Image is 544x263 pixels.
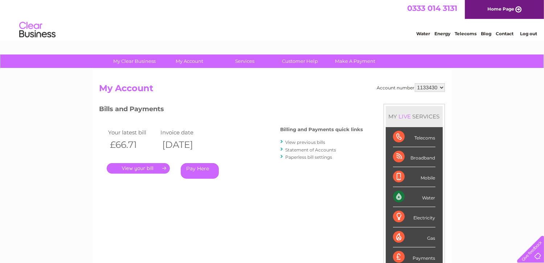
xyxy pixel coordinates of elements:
[270,54,330,68] a: Customer Help
[393,207,435,227] div: Electricity
[325,54,385,68] a: Make A Payment
[393,127,435,147] div: Telecoms
[159,128,211,137] td: Invoice date
[393,147,435,167] div: Broadband
[393,187,435,207] div: Water
[407,4,457,13] a: 0333 014 3131
[286,147,336,153] a: Statement of Accounts
[107,163,170,174] a: .
[520,31,537,36] a: Log out
[107,137,159,152] th: £66.71
[215,54,275,68] a: Services
[393,167,435,187] div: Mobile
[101,4,444,35] div: Clear Business is a trading name of Verastar Limited (registered in [GEOGRAPHIC_DATA] No. 3667643...
[393,227,435,247] div: Gas
[386,106,443,127] div: MY SERVICES
[434,31,450,36] a: Energy
[377,83,445,92] div: Account number
[455,31,476,36] a: Telecoms
[181,163,219,179] a: Pay Here
[99,83,445,97] h2: My Account
[286,139,326,145] a: View previous bills
[281,127,363,132] h4: Billing and Payments quick links
[159,137,211,152] th: [DATE]
[286,154,332,160] a: Paperless bill settings
[99,104,363,117] h3: Bills and Payments
[416,31,430,36] a: Water
[107,128,159,137] td: Your latest bill
[397,113,413,120] div: LIVE
[160,54,220,68] a: My Account
[481,31,491,36] a: Blog
[496,31,514,36] a: Contact
[105,54,164,68] a: My Clear Business
[19,19,56,41] img: logo.png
